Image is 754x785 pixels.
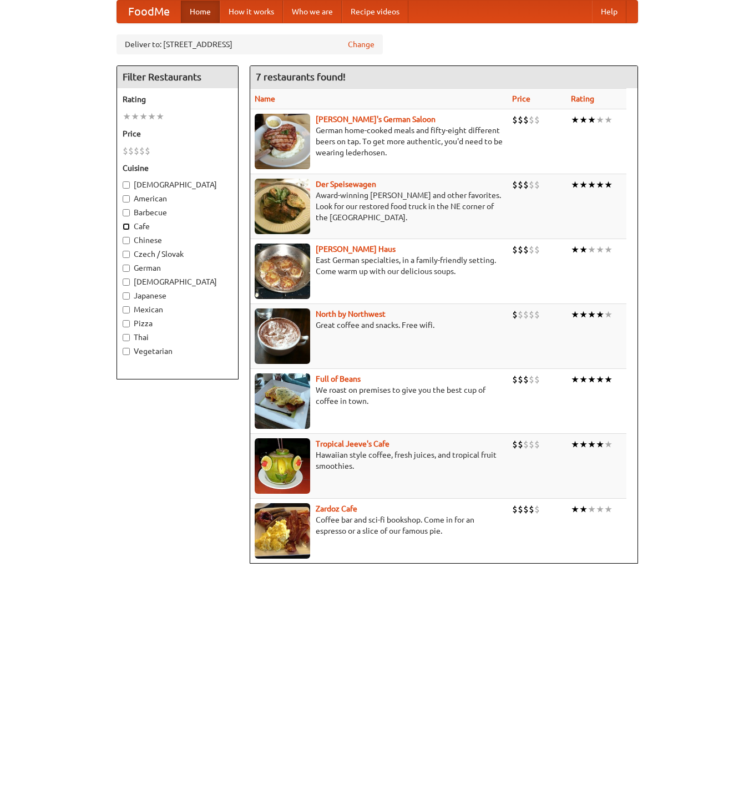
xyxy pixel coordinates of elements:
li: $ [128,145,134,157]
li: $ [534,308,540,321]
li: $ [529,114,534,126]
a: North by Northwest [316,310,386,318]
img: jeeves.jpg [255,438,310,494]
li: ★ [596,244,604,256]
a: [PERSON_NAME] Haus [316,245,396,254]
label: Czech / Slovak [123,249,232,260]
a: FoodMe [117,1,181,23]
ng-pluralize: 7 restaurants found! [256,72,346,82]
li: $ [134,145,139,157]
h4: Filter Restaurants [117,66,238,88]
li: $ [523,114,529,126]
li: ★ [588,114,596,126]
li: ★ [596,114,604,126]
li: $ [518,244,523,256]
label: Pizza [123,318,232,329]
li: $ [529,179,534,191]
li: $ [529,308,534,321]
input: Chinese [123,237,130,244]
label: [DEMOGRAPHIC_DATA] [123,179,232,190]
p: Great coffee and snacks. Free wifi. [255,320,503,331]
li: $ [523,503,529,515]
li: ★ [604,373,613,386]
img: esthers.jpg [255,114,310,169]
img: beans.jpg [255,373,310,429]
li: ★ [579,503,588,515]
a: Der Speisewagen [316,180,376,189]
label: Chinese [123,235,232,246]
li: $ [529,438,534,450]
a: Change [348,39,375,50]
li: ★ [579,438,588,450]
h5: Rating [123,94,232,105]
label: German [123,262,232,274]
input: Vegetarian [123,348,130,355]
p: East German specialties, in a family-friendly setting. Come warm up with our delicious soups. [255,255,503,277]
li: $ [518,308,523,321]
p: German home-cooked meals and fifty-eight different beers on tap. To get more authentic, you'd nee... [255,125,503,158]
label: Cafe [123,221,232,232]
li: ★ [596,179,604,191]
input: Pizza [123,320,130,327]
li: ★ [123,110,131,123]
li: ★ [579,308,588,321]
li: ★ [579,114,588,126]
div: Deliver to: [STREET_ADDRESS] [117,34,383,54]
li: $ [529,373,534,386]
li: ★ [604,179,613,191]
label: [DEMOGRAPHIC_DATA] [123,276,232,287]
li: ★ [571,438,579,450]
input: Japanese [123,292,130,300]
input: [DEMOGRAPHIC_DATA] [123,278,130,286]
label: Thai [123,332,232,343]
p: Award-winning [PERSON_NAME] and other favorites. Look for our restored food truck in the NE corne... [255,190,503,223]
li: ★ [571,244,579,256]
label: Vegetarian [123,346,232,357]
li: ★ [604,438,613,450]
li: ★ [571,114,579,126]
li: $ [534,179,540,191]
li: $ [534,503,540,515]
li: $ [534,373,540,386]
a: [PERSON_NAME]'s German Saloon [316,115,436,124]
li: ★ [596,373,604,386]
li: ★ [148,110,156,123]
li: ★ [579,373,588,386]
label: Mexican [123,304,232,315]
li: ★ [139,110,148,123]
input: Czech / Slovak [123,251,130,258]
li: ★ [604,244,613,256]
li: ★ [588,373,596,386]
a: Tropical Jeeve's Cafe [316,439,389,448]
li: $ [518,114,523,126]
li: ★ [571,373,579,386]
li: ★ [604,308,613,321]
li: $ [123,145,128,157]
img: speisewagen.jpg [255,179,310,234]
li: $ [523,179,529,191]
li: $ [518,438,523,450]
label: Barbecue [123,207,232,218]
li: $ [512,503,518,515]
li: $ [523,438,529,450]
li: $ [529,244,534,256]
a: Name [255,94,275,103]
p: We roast on premises to give you the best cup of coffee in town. [255,384,503,407]
input: American [123,195,130,202]
li: $ [523,244,529,256]
li: $ [512,438,518,450]
li: ★ [596,503,604,515]
li: ★ [579,179,588,191]
li: $ [534,114,540,126]
input: German [123,265,130,272]
li: $ [512,308,518,321]
li: ★ [571,308,579,321]
li: ★ [588,179,596,191]
li: ★ [588,244,596,256]
li: $ [518,503,523,515]
p: Coffee bar and sci-fi bookshop. Come in for an espresso or a slice of our famous pie. [255,514,503,536]
input: Barbecue [123,209,130,216]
